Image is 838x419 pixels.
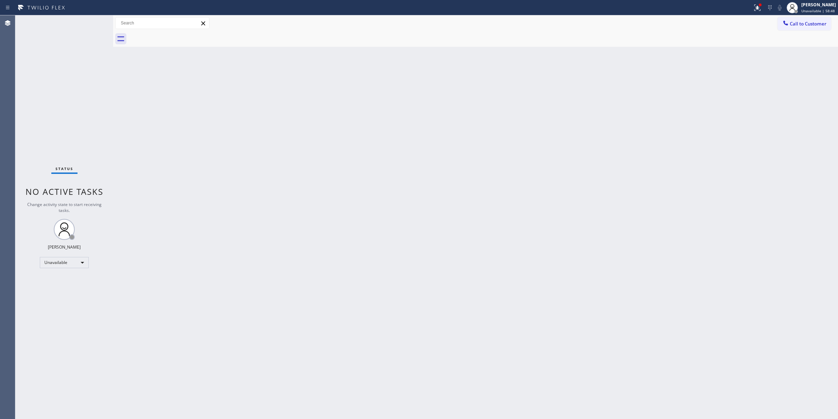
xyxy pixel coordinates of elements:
[790,21,826,27] span: Call to Customer
[775,3,785,13] button: Mute
[27,201,102,213] span: Change activity state to start receiving tasks.
[40,257,89,268] div: Unavailable
[801,2,836,8] div: [PERSON_NAME]
[56,166,73,171] span: Status
[801,8,835,13] span: Unavailable | 58:48
[778,17,831,30] button: Call to Customer
[116,17,209,29] input: Search
[25,186,103,197] span: No active tasks
[48,244,81,250] div: [PERSON_NAME]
